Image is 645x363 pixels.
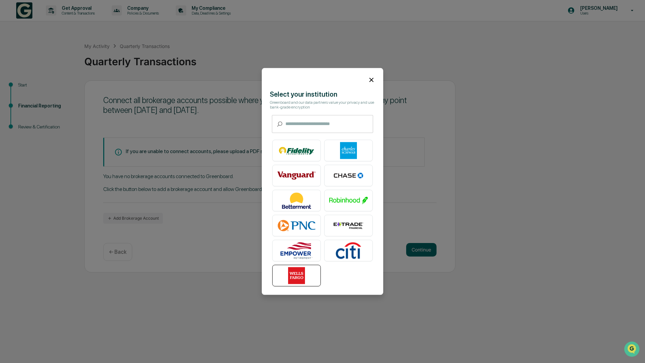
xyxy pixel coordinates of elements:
span: Pylon [67,115,82,120]
iframe: Open customer support [623,341,642,359]
input: Clear [18,31,111,38]
img: E*TRADE [329,217,368,234]
div: Greenboard and our data partners value your privacy and use bank-grade encryption [270,100,375,110]
img: Betterment [277,192,316,209]
div: Start new chat [23,52,111,58]
div: 🖐️ [7,86,12,91]
img: 1746055101610-c473b297-6a78-478c-a979-82029cc54cd1 [7,52,19,64]
img: Empower Retirement [277,242,316,259]
img: Fidelity Investments [277,142,316,159]
img: Vanguard [277,167,316,184]
span: Preclearance [13,85,44,92]
img: Charles Schwab [329,142,368,159]
span: Attestations [56,85,84,92]
img: Wells Fargo [277,267,316,284]
a: 🗄️Attestations [46,82,86,95]
img: Robinhood [329,192,368,209]
button: Start new chat [115,54,123,62]
div: 🔎 [7,99,12,104]
div: Select your institution [270,91,375,99]
a: 🖐️Preclearance [4,82,46,95]
img: Chase [329,167,368,184]
div: We're available if you need us! [23,58,85,64]
img: PNC [277,217,316,234]
span: Data Lookup [13,98,43,105]
a: 🔎Data Lookup [4,95,45,107]
p: How can we help? [7,14,123,25]
a: Powered byPylon [48,114,82,120]
img: Citibank [329,242,368,259]
div: 🗄️ [49,86,54,91]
